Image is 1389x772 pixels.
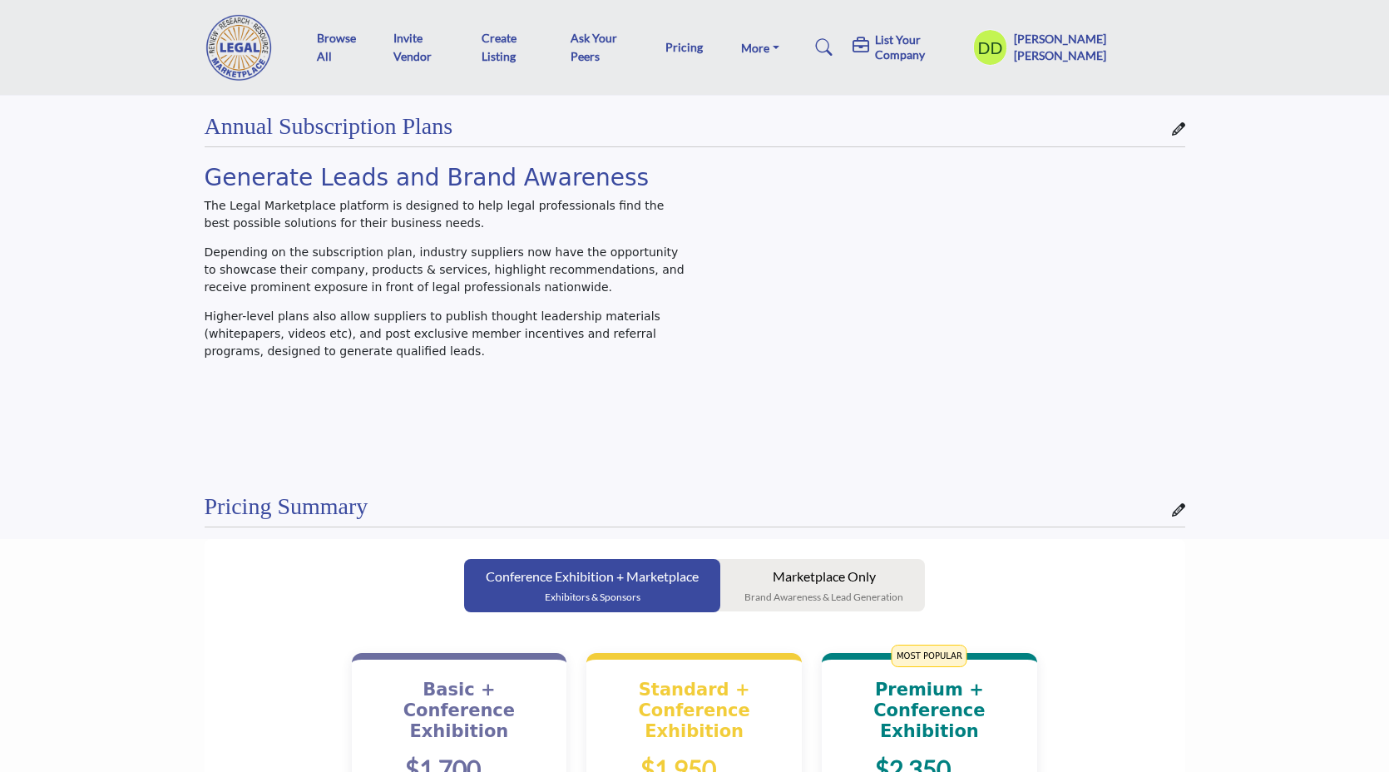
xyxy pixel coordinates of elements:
[853,32,965,62] div: List Your Company
[482,31,517,63] a: Create Listing
[873,680,985,741] b: Premium + Conference Exhibition
[486,567,699,586] p: Conference Exhibition + Marketplace
[205,14,283,81] img: Site Logo
[875,32,965,62] h5: List Your Company
[744,567,903,586] p: Marketplace Only
[205,164,686,192] h2: Generate Leads and Brand Awareness
[205,492,368,521] h2: Pricing Summary
[638,680,749,741] b: Standard + Conference Exhibition
[403,680,515,741] b: Basic + Conference Exhibition
[317,31,356,63] a: Browse All
[571,31,617,63] a: Ask Your Peers
[205,244,686,296] p: Depending on the subscription plan, industry suppliers now have the opportunity to showcase their...
[393,31,432,63] a: Invite Vendor
[744,590,903,605] p: Brand Awareness & Lead Generation
[205,197,686,232] p: The Legal Marketplace platform is designed to help legal professionals find the best possible sol...
[729,36,791,59] a: More
[892,645,967,667] span: MOST POPULAR
[723,559,925,612] button: Marketplace Only Brand Awareness & Lead Generation
[799,34,843,61] a: Search
[665,40,703,54] a: Pricing
[486,590,699,605] p: Exhibitors & Sponsors
[704,164,1185,465] iframe: To enrich screen reader interactions, please activate Accessibility in Grammarly extension settings
[205,112,453,141] h2: Annual Subscription Plans
[205,308,686,360] p: Higher-level plans also allow suppliers to publish thought leadership materials (whitepapers, vid...
[1014,31,1184,63] h5: [PERSON_NAME] [PERSON_NAME]
[973,29,1008,66] button: Show hide supplier dropdown
[464,559,720,612] button: Conference Exhibition + Marketplace Exhibitors & Sponsors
